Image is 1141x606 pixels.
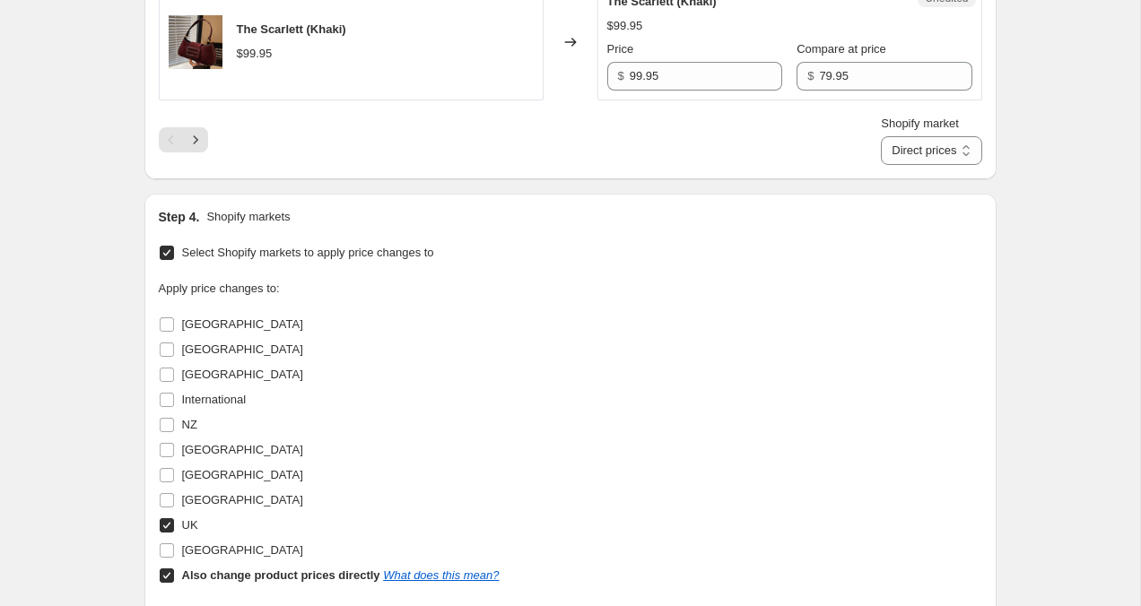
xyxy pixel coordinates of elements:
[182,568,380,582] b: Also change product prices directly
[182,518,198,532] span: UK
[237,22,346,36] span: The Scarlett (Khaki)
[182,443,303,456] span: [GEOGRAPHIC_DATA]
[797,42,886,56] span: Compare at price
[607,17,643,35] div: $99.95
[159,127,208,152] nav: Pagination
[169,15,222,69] img: S538090025fce4cac83c6b03b19caf615e_80x.webp
[182,418,197,431] span: NZ
[881,117,959,130] span: Shopify market
[618,69,624,82] span: $
[607,42,634,56] span: Price
[237,45,273,63] div: $99.95
[182,393,247,406] span: International
[159,208,200,226] h2: Step 4.
[183,127,208,152] button: Next
[182,246,434,259] span: Select Shopify markets to apply price changes to
[383,568,499,582] a: What does this mean?
[807,69,814,82] span: $
[159,281,280,295] span: Apply price changes to:
[182,468,303,481] span: [GEOGRAPHIC_DATA]
[182,342,303,356] span: [GEOGRAPHIC_DATA]
[206,208,290,226] p: Shopify markets
[182,543,303,557] span: [GEOGRAPHIC_DATA]
[182,493,303,506] span: [GEOGRAPHIC_DATA]
[182,368,303,381] span: [GEOGRAPHIC_DATA]
[182,317,303,331] span: [GEOGRAPHIC_DATA]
